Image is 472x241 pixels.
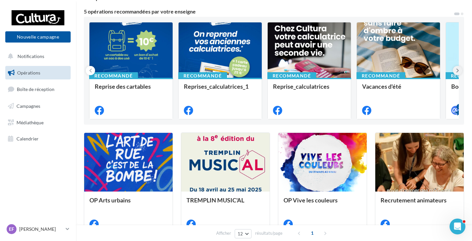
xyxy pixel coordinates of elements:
[5,223,71,235] a: EF [PERSON_NAME]
[235,229,252,238] button: 12
[4,116,72,130] a: Médiathèque
[178,72,227,79] div: Recommandé
[95,83,167,96] div: Reprise des cartables
[284,197,361,210] div: OP Vive les couleurs
[450,219,465,234] iframe: Intercom live chat
[273,83,346,96] div: Reprise_calculatrices
[216,230,231,236] span: Afficher
[307,228,318,238] span: 1
[89,197,167,210] div: OP Arts urbains
[381,197,458,210] div: Recrutement animateurs
[4,99,72,113] a: Campagnes
[184,83,256,96] div: Reprises_calculatrices_1
[17,119,44,125] span: Médiathèque
[17,103,40,109] span: Campagnes
[356,72,405,79] div: Recommandé
[17,136,39,141] span: Calendrier
[9,226,14,232] span: EF
[456,104,462,110] div: 4
[238,231,243,236] span: 12
[17,70,40,75] span: Opérations
[17,53,44,59] span: Notifications
[186,197,264,210] div: TREMPLIN MUSIC'AL
[4,132,72,146] a: Calendrier
[4,66,72,80] a: Opérations
[19,226,63,232] p: [PERSON_NAME]
[4,49,69,63] button: Notifications
[84,9,454,14] div: 5 opérations recommandées par votre enseigne
[89,72,138,79] div: Recommandé
[5,31,71,43] button: Nouvelle campagne
[267,72,316,79] div: Recommandé
[255,230,283,236] span: résultats/page
[17,86,54,92] span: Boîte de réception
[362,83,435,96] div: Vacances d'été
[4,82,72,96] a: Boîte de réception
